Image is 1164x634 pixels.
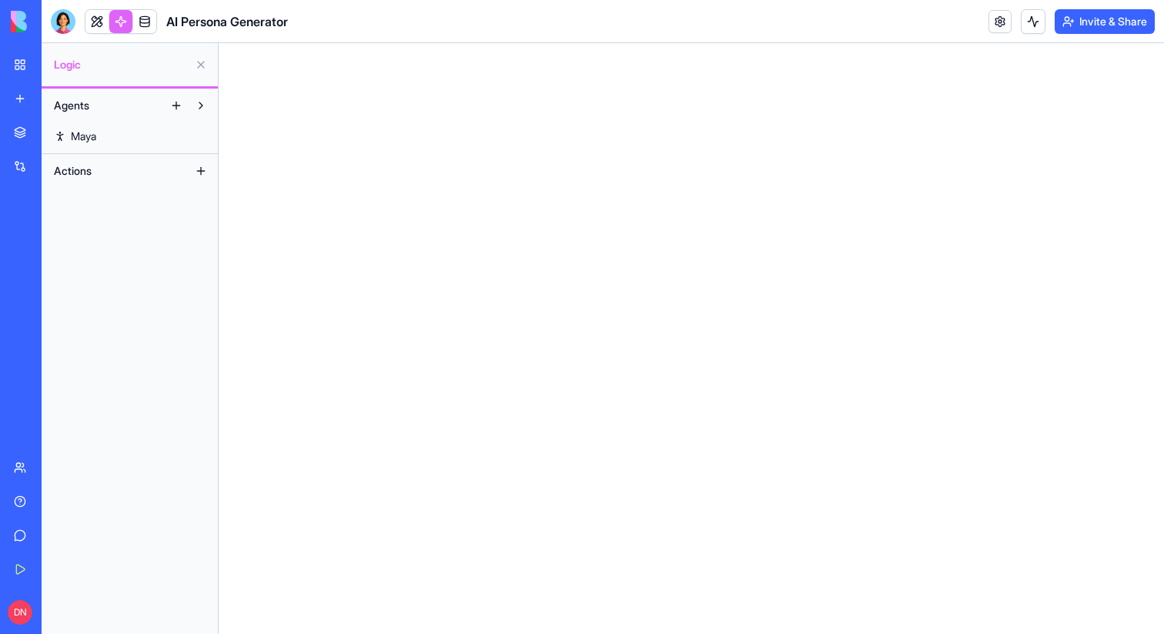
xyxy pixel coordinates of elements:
[71,129,96,144] span: Maya
[54,57,189,72] span: Logic
[1055,9,1155,34] button: Invite & Share
[46,124,213,149] a: Maya
[11,11,106,32] img: logo
[166,12,288,31] span: AI Persona Generator
[46,159,189,183] button: Actions
[54,163,92,179] span: Actions
[46,93,164,118] button: Agents
[54,98,89,113] span: Agents
[8,600,32,625] span: DN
